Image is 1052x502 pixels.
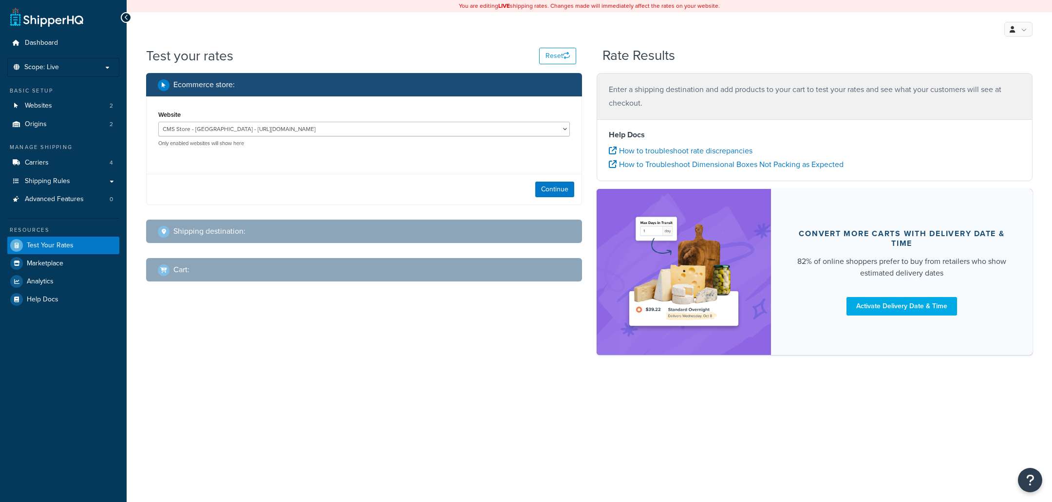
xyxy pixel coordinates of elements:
h2: Ecommerce store : [173,80,235,89]
a: Shipping Rules [7,172,119,190]
li: Origins [7,115,119,133]
a: Marketplace [7,255,119,272]
a: How to Troubleshoot Dimensional Boxes Not Packing as Expected [609,159,844,170]
span: Dashboard [25,39,58,47]
h2: Shipping destination : [173,227,245,236]
h1: Test your rates [146,46,233,65]
span: Test Your Rates [27,242,74,250]
h2: Rate Results [602,48,675,63]
span: Analytics [27,278,54,286]
span: 4 [110,159,113,167]
span: Advanced Features [25,195,84,204]
span: Marketplace [27,260,63,268]
li: Websites [7,97,119,115]
span: Origins [25,120,47,129]
span: Shipping Rules [25,177,70,186]
div: Basic Setup [7,87,119,95]
a: Carriers4 [7,154,119,172]
button: Continue [535,182,574,197]
button: Open Resource Center [1018,468,1042,492]
span: Websites [25,102,52,110]
span: Carriers [25,159,49,167]
div: Manage Shipping [7,143,119,151]
a: Help Docs [7,291,119,308]
img: feature-image-ddt-36eae7f7280da8017bfb280eaccd9c446f90b1fe08728e4019434db127062ab4.png [623,204,745,340]
div: Convert more carts with delivery date & time [794,229,1009,248]
button: Reset [539,48,576,64]
span: Scope: Live [24,63,59,72]
a: Websites2 [7,97,119,115]
h2: Cart : [173,265,189,274]
span: 2 [110,102,113,110]
label: Website [158,111,181,118]
li: Carriers [7,154,119,172]
a: Dashboard [7,34,119,52]
p: Only enabled websites will show here [158,140,570,147]
p: Enter a shipping destination and add products to your cart to test your rates and see what your c... [609,83,1020,110]
a: How to troubleshoot rate discrepancies [609,145,752,156]
a: Analytics [7,273,119,290]
span: Help Docs [27,296,58,304]
div: 82% of online shoppers prefer to buy from retailers who show estimated delivery dates [794,256,1009,279]
div: Resources [7,226,119,234]
span: 2 [110,120,113,129]
a: Origins2 [7,115,119,133]
li: Advanced Features [7,190,119,208]
b: LIVE [498,1,510,10]
a: Test Your Rates [7,237,119,254]
span: 0 [110,195,113,204]
h4: Help Docs [609,129,1020,141]
a: Advanced Features0 [7,190,119,208]
a: Activate Delivery Date & Time [846,297,957,316]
